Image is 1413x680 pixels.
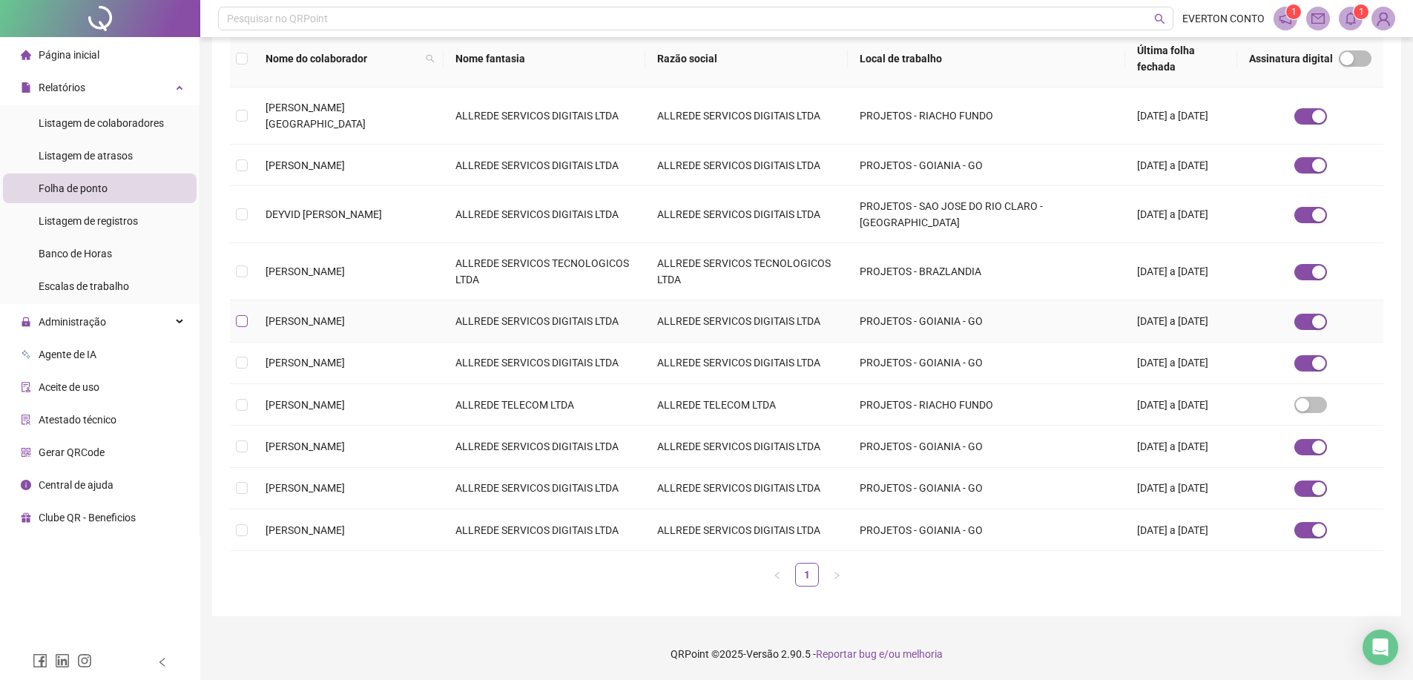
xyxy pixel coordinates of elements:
td: [DATE] a [DATE] [1125,243,1237,300]
span: search [1154,13,1165,24]
td: PROJETOS - GOIANIA - GO [848,343,1125,384]
li: Próxima página [825,563,849,587]
span: search [426,54,435,63]
td: [DATE] a [DATE] [1125,426,1237,467]
span: Aceite de uso [39,381,99,393]
img: 77050 [1372,7,1394,30]
span: 1 [1359,7,1364,17]
td: PROJETOS - SAO JOSE DO RIO CLARO - [GEOGRAPHIC_DATA] [848,186,1125,243]
span: EVERTON CONTO [1182,10,1265,27]
li: Página anterior [765,563,789,587]
span: Atestado técnico [39,414,116,426]
span: [PERSON_NAME] [266,265,345,277]
span: Assinatura digital [1249,50,1333,67]
span: left [157,657,168,667]
td: ALLREDE SERVICOS DIGITAIS LTDA [444,88,646,145]
span: Nome do colaborador [266,50,420,67]
span: Versão [746,648,779,660]
span: notification [1279,12,1292,25]
td: ALLREDE SERVICOS DIGITAIS LTDA [645,343,848,384]
span: right [832,571,841,580]
span: DEYVID [PERSON_NAME] [266,208,382,220]
td: ALLREDE SERVICOS DIGITAIS LTDA [444,145,646,186]
span: solution [21,415,31,425]
th: Razão social [645,30,848,88]
span: left [773,571,782,580]
td: [DATE] a [DATE] [1125,145,1237,186]
td: ALLREDE TELECOM LTDA [645,384,848,426]
td: PROJETOS - RIACHO FUNDO [848,384,1125,426]
span: mail [1311,12,1325,25]
span: [PERSON_NAME] [266,482,345,494]
th: Nome fantasia [444,30,646,88]
div: Open Intercom Messenger [1363,630,1398,665]
span: [PERSON_NAME] [266,315,345,327]
td: PROJETOS - BRAZLANDIA [848,243,1125,300]
td: PROJETOS - GOIANIA - GO [848,468,1125,509]
span: facebook [33,653,47,668]
td: [DATE] a [DATE] [1125,384,1237,426]
button: right [825,563,849,587]
span: [PERSON_NAME] [266,357,345,369]
span: [PERSON_NAME] [266,399,345,411]
td: PROJETOS - GOIANIA - GO [848,145,1125,186]
span: instagram [77,653,92,668]
td: ALLREDE SERVICOS TECNOLOGICOS LTDA [444,243,646,300]
th: Última folha fechada [1125,30,1237,88]
td: PROJETOS - GOIANIA - GO [848,426,1125,467]
span: [PERSON_NAME] [266,440,345,452]
td: ALLREDE SERVICOS DIGITAIS LTDA [645,88,848,145]
span: [PERSON_NAME][GEOGRAPHIC_DATA] [266,102,366,130]
span: Folha de ponto [39,182,108,194]
td: [DATE] a [DATE] [1125,186,1237,243]
span: home [21,50,31,60]
span: bell [1344,12,1357,25]
span: gift [21,512,31,523]
td: [DATE] a [DATE] [1125,343,1237,384]
td: ALLREDE SERVICOS DIGITAIS LTDA [645,300,848,342]
span: Banco de Horas [39,248,112,260]
td: ALLREDE SERVICOS DIGITAIS LTDA [645,509,848,551]
span: Clube QR - Beneficios [39,512,136,524]
td: [DATE] a [DATE] [1125,509,1237,551]
footer: QRPoint © 2025 - 2.90.5 - [200,628,1413,680]
td: ALLREDE SERVICOS DIGITAIS LTDA [645,145,848,186]
td: PROJETOS - GOIANIA - GO [848,509,1125,551]
td: ALLREDE SERVICOS DIGITAIS LTDA [645,186,848,243]
td: [DATE] a [DATE] [1125,468,1237,509]
sup: 1 [1286,4,1301,19]
span: Gerar QRCode [39,446,105,458]
span: Listagem de atrasos [39,150,133,162]
span: search [423,47,438,70]
span: Escalas de trabalho [39,280,129,292]
td: PROJETOS - RIACHO FUNDO [848,88,1125,145]
td: ALLREDE SERVICOS TECNOLOGICOS LTDA [645,243,848,300]
td: ALLREDE SERVICOS DIGITAIS LTDA [444,426,646,467]
td: [DATE] a [DATE] [1125,300,1237,342]
span: info-circle [21,480,31,490]
span: Listagem de colaboradores [39,117,164,129]
span: qrcode [21,447,31,458]
td: PROJETOS - GOIANIA - GO [848,300,1125,342]
td: ALLREDE TELECOM LTDA [444,384,646,426]
a: 1 [796,564,818,586]
span: Central de ajuda [39,479,113,491]
td: ALLREDE SERVICOS DIGITAIS LTDA [444,343,646,384]
button: left [765,563,789,587]
td: ALLREDE SERVICOS DIGITAIS LTDA [444,300,646,342]
td: ALLREDE SERVICOS DIGITAIS LTDA [444,509,646,551]
span: Administração [39,316,106,328]
span: Agente de IA [39,349,96,360]
td: ALLREDE SERVICOS DIGITAIS LTDA [444,468,646,509]
span: [PERSON_NAME] [266,159,345,171]
span: file [21,82,31,93]
span: Reportar bug e/ou melhoria [816,648,943,660]
span: lock [21,317,31,327]
li: 1 [795,563,819,587]
span: [PERSON_NAME] [266,524,345,536]
span: linkedin [55,653,70,668]
span: audit [21,382,31,392]
td: ALLREDE SERVICOS DIGITAIS LTDA [444,186,646,243]
span: 1 [1291,7,1297,17]
span: Relatórios [39,82,85,93]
